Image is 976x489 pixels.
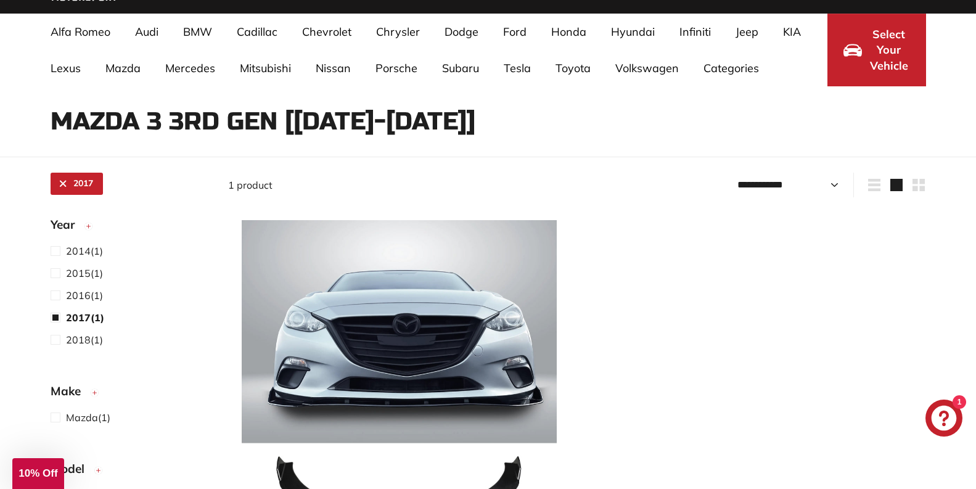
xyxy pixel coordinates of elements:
span: (1) [66,410,110,425]
button: Select Your Vehicle [827,14,926,86]
a: Lexus [38,50,93,86]
a: BMW [171,14,224,50]
span: Year [51,216,84,234]
a: KIA [771,14,813,50]
a: Chevrolet [290,14,364,50]
span: Select Your Vehicle [868,27,910,74]
a: Porsche [363,50,430,86]
a: Nissan [303,50,363,86]
h1: Mazda 3 3rd Gen [[DATE]-[DATE]] [51,108,926,135]
span: (1) [66,288,103,303]
span: Model [51,460,94,478]
span: (1) [66,244,103,258]
a: Ford [491,14,539,50]
a: Subaru [430,50,491,86]
a: Mercedes [153,50,228,86]
button: Year [51,212,208,243]
span: Mazda [66,411,98,424]
a: Hyundai [599,14,667,50]
span: (1) [66,310,104,325]
a: Jeep [723,14,771,50]
span: 2014 [66,245,91,257]
a: Mitsubishi [228,50,303,86]
button: Model [51,456,208,487]
a: Audi [123,14,171,50]
div: 10% Off [12,458,64,489]
a: Toyota [543,50,603,86]
a: Dodge [432,14,491,50]
span: 2015 [66,267,91,279]
a: Volkswagen [603,50,691,86]
span: Make [51,382,90,400]
span: 10% Off [18,467,57,479]
a: Infiniti [667,14,723,50]
a: Categories [691,50,771,86]
a: 2017 [51,173,103,195]
button: Make [51,379,208,409]
a: Cadillac [224,14,290,50]
a: Honda [539,14,599,50]
span: 2017 [66,311,91,324]
span: 2016 [66,289,91,302]
span: (1) [66,266,103,281]
span: 2018 [66,334,91,346]
span: (1) [66,332,103,347]
a: Alfa Romeo [38,14,123,50]
a: Chrysler [364,14,432,50]
a: Tesla [491,50,543,86]
inbox-online-store-chat: Shopify online store chat [922,400,966,440]
div: 1 product [228,178,577,192]
a: Mazda [93,50,153,86]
